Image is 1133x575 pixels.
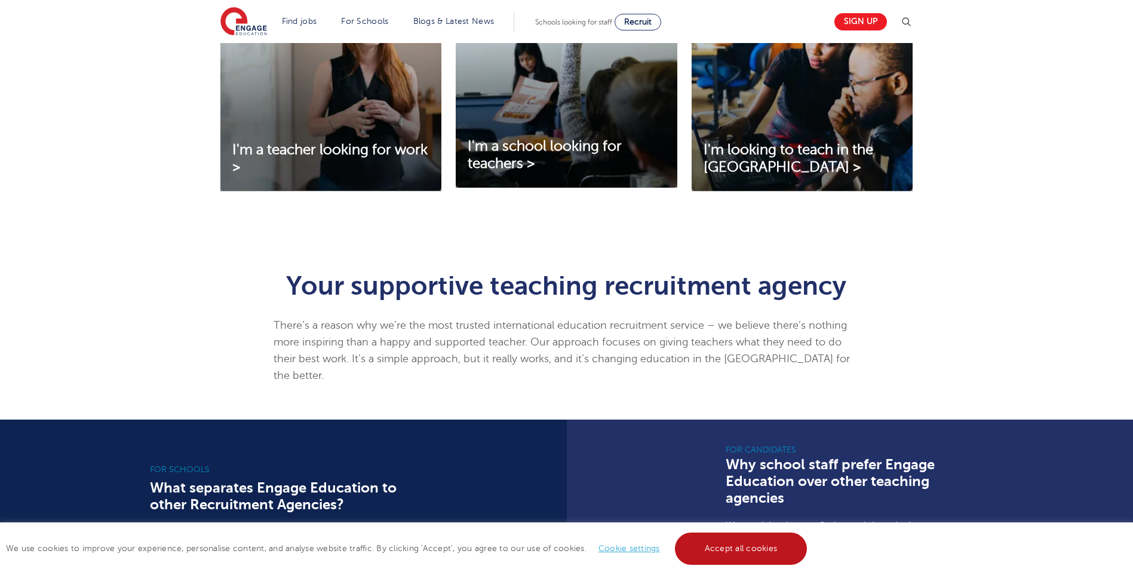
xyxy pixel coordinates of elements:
[282,17,317,26] a: Find jobs
[220,142,441,176] a: I'm a teacher looking for work >
[692,142,913,176] a: I'm looking to teach in the [GEOGRAPHIC_DATA] >
[232,142,428,175] span: I'm a teacher looking for work >
[726,444,983,456] h6: For Candidates
[704,142,873,175] span: I'm looking to teach in the [GEOGRAPHIC_DATA] >
[6,544,810,553] span: We use cookies to improve your experience, personalise content, and analyse website traffic. By c...
[535,18,612,26] span: Schools looking for staff
[150,479,407,513] h3: What separates Engage Education to other Recruitment Agencies?
[726,456,983,506] h3: Why school staff prefer Engage Education over other teaching agencies
[274,319,850,381] span: There’s a reason why we’re the most trusted international education recruitment service – we beli...
[274,273,859,299] h1: Your supportive teaching recruitment agency
[624,17,652,26] span: Recruit
[834,13,887,30] a: Sign up
[413,17,495,26] a: Blogs & Latest News
[220,7,267,37] img: Engage Education
[675,533,807,565] a: Accept all cookies
[341,17,388,26] a: For Schools
[598,544,660,553] a: Cookie settings
[150,464,407,476] h6: For schools
[456,138,677,173] a: I'm a school looking for teachers >
[615,14,661,30] a: Recruit
[468,138,622,172] span: I'm a school looking for teachers >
